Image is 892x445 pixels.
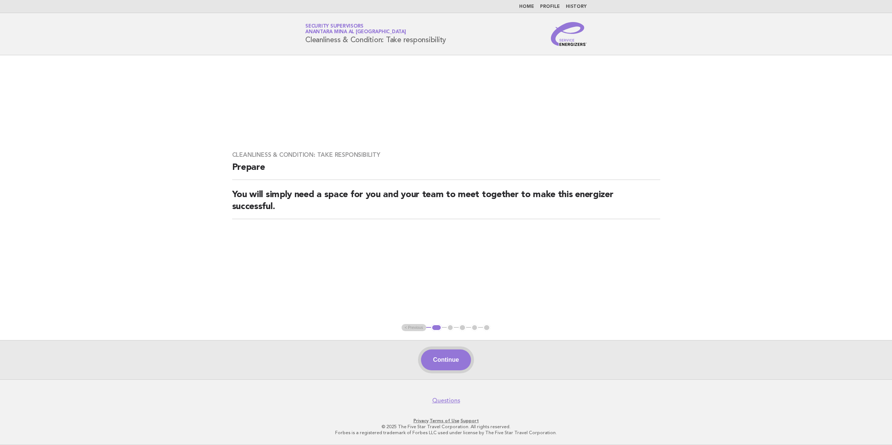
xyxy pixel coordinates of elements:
a: Home [519,4,534,9]
a: Support [461,418,479,423]
a: Privacy [414,418,428,423]
a: Questions [432,397,460,404]
h1: Cleanliness & Condition: Take responsibility [305,24,446,44]
h2: Prepare [232,162,660,180]
p: © 2025 The Five Star Travel Corporation. All rights reserved. [218,424,674,430]
p: Forbes is a registered trademark of Forbes LLC used under license by The Five Star Travel Corpora... [218,430,674,436]
button: 1 [431,324,442,332]
a: History [566,4,587,9]
span: Anantara Mina al [GEOGRAPHIC_DATA] [305,30,406,35]
a: Terms of Use [430,418,459,423]
h2: You will simply need a space for you and your team to meet together to make this energizer succes... [232,189,660,219]
img: Service Energizers [551,22,587,46]
h3: Cleanliness & Condition: Take responsibility [232,151,660,159]
a: Profile [540,4,560,9]
button: Continue [421,349,471,370]
p: · · [218,418,674,424]
a: Security SupervisorsAnantara Mina al [GEOGRAPHIC_DATA] [305,24,406,34]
